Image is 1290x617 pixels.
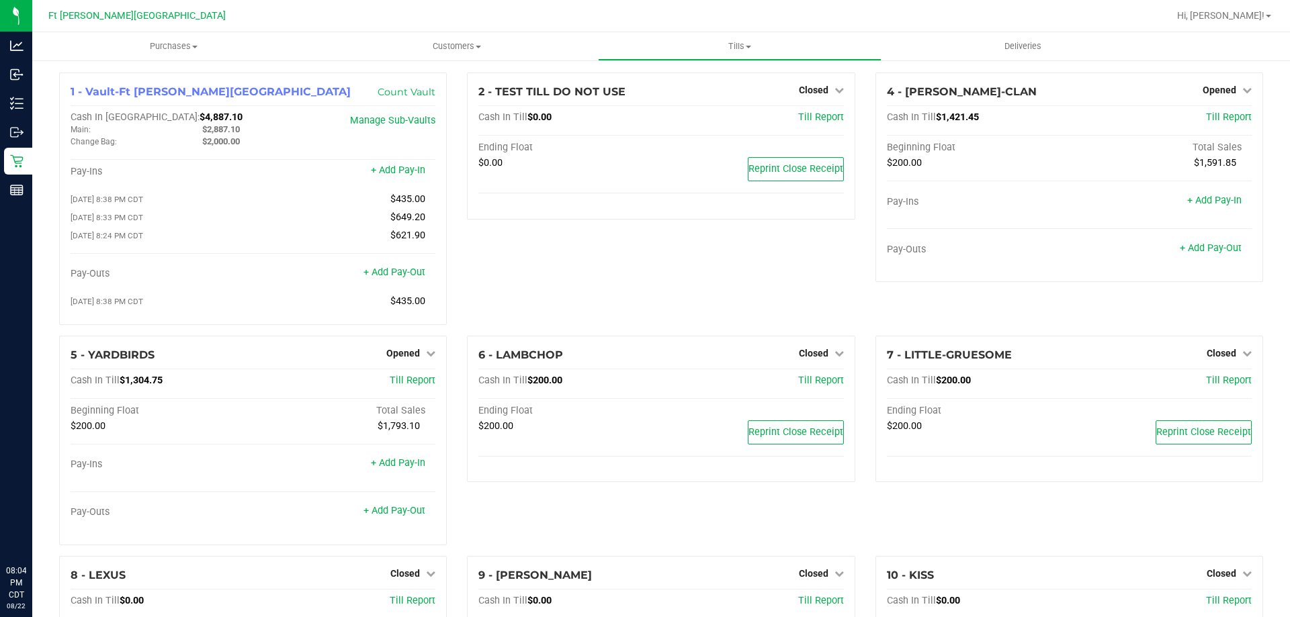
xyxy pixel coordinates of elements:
[936,111,979,123] span: $1,421.45
[748,157,844,181] button: Reprint Close Receipt
[798,595,844,606] a: Till Report
[478,375,527,386] span: Cash In Till
[1177,10,1264,21] span: Hi, [PERSON_NAME]!
[10,154,24,168] inline-svg: Retail
[887,157,922,169] span: $200.00
[32,40,315,52] span: Purchases
[71,595,120,606] span: Cash In Till
[390,568,420,579] span: Closed
[1207,568,1236,579] span: Closed
[1187,195,1242,206] a: + Add Pay-In
[390,211,425,223] span: $649.20
[478,420,513,432] span: $200.00
[748,426,843,438] span: Reprint Close Receipt
[390,193,425,205] span: $435.00
[315,32,598,60] a: Customers
[6,565,26,601] p: 08:04 PM CDT
[748,163,843,175] span: Reprint Close Receipt
[10,68,24,81] inline-svg: Inbound
[10,183,24,197] inline-svg: Reports
[936,375,971,386] span: $200.00
[390,295,425,307] span: $435.00
[71,85,351,98] span: 1 - Vault-Ft [PERSON_NAME][GEOGRAPHIC_DATA]
[478,157,503,169] span: $0.00
[887,142,1070,154] div: Beginning Float
[799,85,828,95] span: Closed
[71,125,91,134] span: Main:
[478,111,527,123] span: Cash In Till
[71,166,253,178] div: Pay-Ins
[986,40,1060,52] span: Deliveries
[71,459,253,471] div: Pay-Ins
[71,137,117,146] span: Change Bag:
[71,405,253,417] div: Beginning Float
[887,348,1012,361] span: 7 - LITTLE-GRUESOME
[6,601,26,611] p: 08/22
[10,39,24,52] inline-svg: Analytics
[1194,157,1236,169] span: $1,591.85
[371,457,425,469] a: + Add Pay-In
[350,115,435,126] a: Manage Sub-Vaults
[799,348,828,359] span: Closed
[71,231,143,240] span: [DATE] 8:24 PM CDT
[1206,595,1252,606] a: Till Report
[202,136,240,146] span: $2,000.00
[887,375,936,386] span: Cash In Till
[599,40,880,52] span: Tills
[887,111,936,123] span: Cash In Till
[1203,85,1236,95] span: Opened
[478,405,661,417] div: Ending Float
[71,268,253,280] div: Pay-Outs
[378,420,420,432] span: $1,793.10
[1180,242,1242,254] a: + Add Pay-Out
[748,420,844,444] button: Reprint Close Receipt
[1207,348,1236,359] span: Closed
[887,420,922,432] span: $200.00
[390,375,435,386] a: Till Report
[253,405,436,417] div: Total Sales
[936,595,960,606] span: $0.00
[799,568,828,579] span: Closed
[10,97,24,110] inline-svg: Inventory
[202,124,240,134] span: $2,887.10
[527,595,552,606] span: $0.00
[71,348,155,361] span: 5 - YARDBIRDS
[798,111,844,123] a: Till Report
[371,164,425,176] a: + Add Pay-In
[478,142,661,154] div: Ending Float
[887,405,1070,417] div: Ending Float
[527,111,552,123] span: $0.00
[887,595,936,606] span: Cash In Till
[200,111,243,123] span: $4,887.10
[13,510,54,550] iframe: Resource center
[1156,426,1251,438] span: Reprint Close Receipt
[390,595,435,606] span: Till Report
[881,32,1164,60] a: Deliveries
[478,595,527,606] span: Cash In Till
[71,569,126,581] span: 8 - LEXUS
[71,506,253,518] div: Pay-Outs
[363,267,425,278] a: + Add Pay-Out
[1206,111,1252,123] a: Till Report
[71,111,200,123] span: Cash In [GEOGRAPHIC_DATA]:
[386,348,420,359] span: Opened
[527,375,562,386] span: $200.00
[887,196,1070,208] div: Pay-Ins
[598,32,881,60] a: Tills
[390,230,425,241] span: $621.90
[1206,375,1252,386] a: Till Report
[887,569,934,581] span: 10 - KISS
[71,213,143,222] span: [DATE] 8:33 PM CDT
[887,85,1037,98] span: 4 - [PERSON_NAME]-CLAN
[478,348,563,361] span: 6 - LAMBCHOP
[798,375,844,386] a: Till Report
[48,10,226,21] span: Ft [PERSON_NAME][GEOGRAPHIC_DATA]
[887,244,1070,256] div: Pay-Outs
